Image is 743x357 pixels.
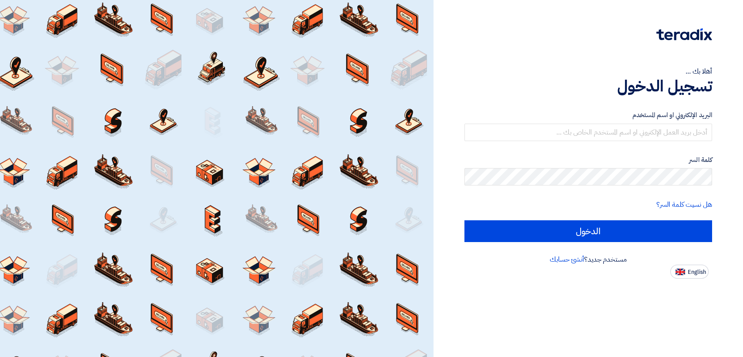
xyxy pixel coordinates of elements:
h1: تسجيل الدخول [464,77,712,96]
span: English [688,269,706,275]
label: البريد الإلكتروني او اسم المستخدم [464,110,712,120]
div: مستخدم جديد؟ [464,254,712,265]
button: English [670,265,709,279]
img: Teradix logo [656,28,712,40]
input: الدخول [464,220,712,242]
label: كلمة السر [464,155,712,165]
a: أنشئ حسابك [550,254,584,265]
div: أهلا بك ... [464,66,712,77]
img: en-US.png [676,269,685,275]
input: أدخل بريد العمل الإلكتروني او اسم المستخدم الخاص بك ... [464,124,712,141]
a: هل نسيت كلمة السر؟ [656,199,712,210]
